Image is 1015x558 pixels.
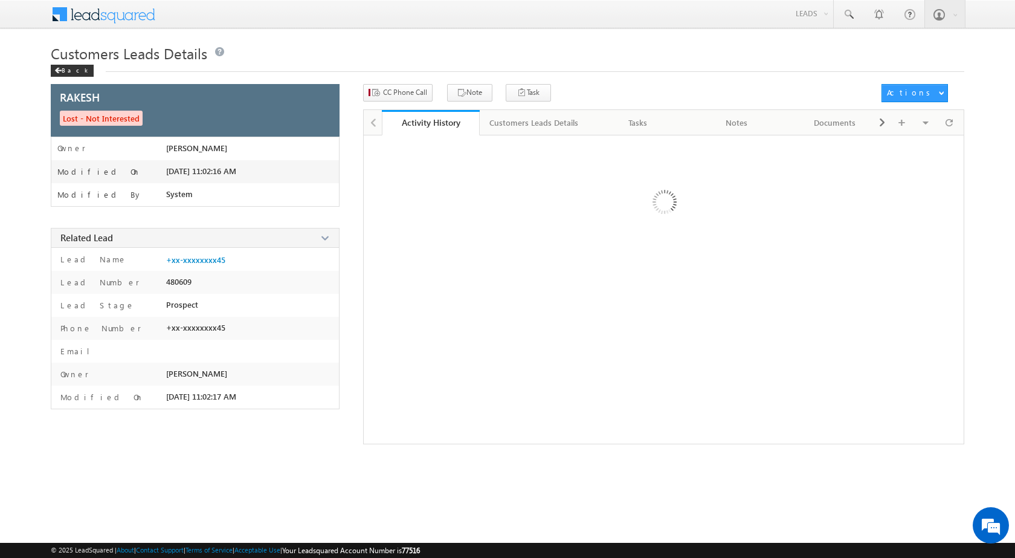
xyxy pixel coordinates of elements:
[447,84,492,102] button: Note
[282,546,420,555] span: Your Leadsquared Account Number is
[57,143,86,153] label: Owner
[589,110,688,135] a: Tasks
[599,115,677,130] div: Tasks
[166,277,192,287] span: 480609
[383,87,427,98] span: CC Phone Call
[402,546,420,555] span: 77516
[166,323,225,333] span: +xx-xxxxxxxx45
[166,369,227,378] span: [PERSON_NAME]
[887,87,935,98] div: Actions
[60,92,100,103] span: RAKESH
[60,111,143,126] span: Lost - Not Interested
[57,323,141,334] label: Phone Number
[382,110,480,135] a: Activity History
[391,117,471,128] div: Activity History
[506,84,551,102] button: Task
[234,546,280,554] a: Acceptable Use
[697,115,775,130] div: Notes
[185,546,233,554] a: Terms of Service
[57,369,89,380] label: Owner
[60,232,113,244] span: Related Lead
[166,143,227,153] span: [PERSON_NAME]
[166,255,225,265] a: +xx-xxxxxxxx45
[166,300,198,310] span: Prospect
[57,254,127,265] label: Lead Name
[57,167,141,177] label: Modified On
[166,392,236,401] span: [DATE] 11:02:17 AM
[166,166,236,176] span: [DATE] 11:02:16 AM
[480,110,589,135] a: Customers Leads Details
[166,189,193,199] span: System
[57,190,143,200] label: Modified By
[688,110,786,135] a: Notes
[51,65,94,77] div: Back
[786,110,884,135] a: Documents
[136,546,184,554] a: Contact Support
[117,546,134,554] a: About
[57,300,135,311] label: Lead Stage
[51,545,420,556] span: © 2025 LeadSquared | | | | |
[796,115,874,130] div: Documents
[489,115,578,130] div: Customers Leads Details
[51,44,207,63] span: Customers Leads Details
[363,84,433,102] button: CC Phone Call
[881,84,948,102] button: Actions
[57,277,140,288] label: Lead Number
[601,141,726,267] img: Loading ...
[57,392,144,403] label: Modified On
[57,346,99,357] label: Email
